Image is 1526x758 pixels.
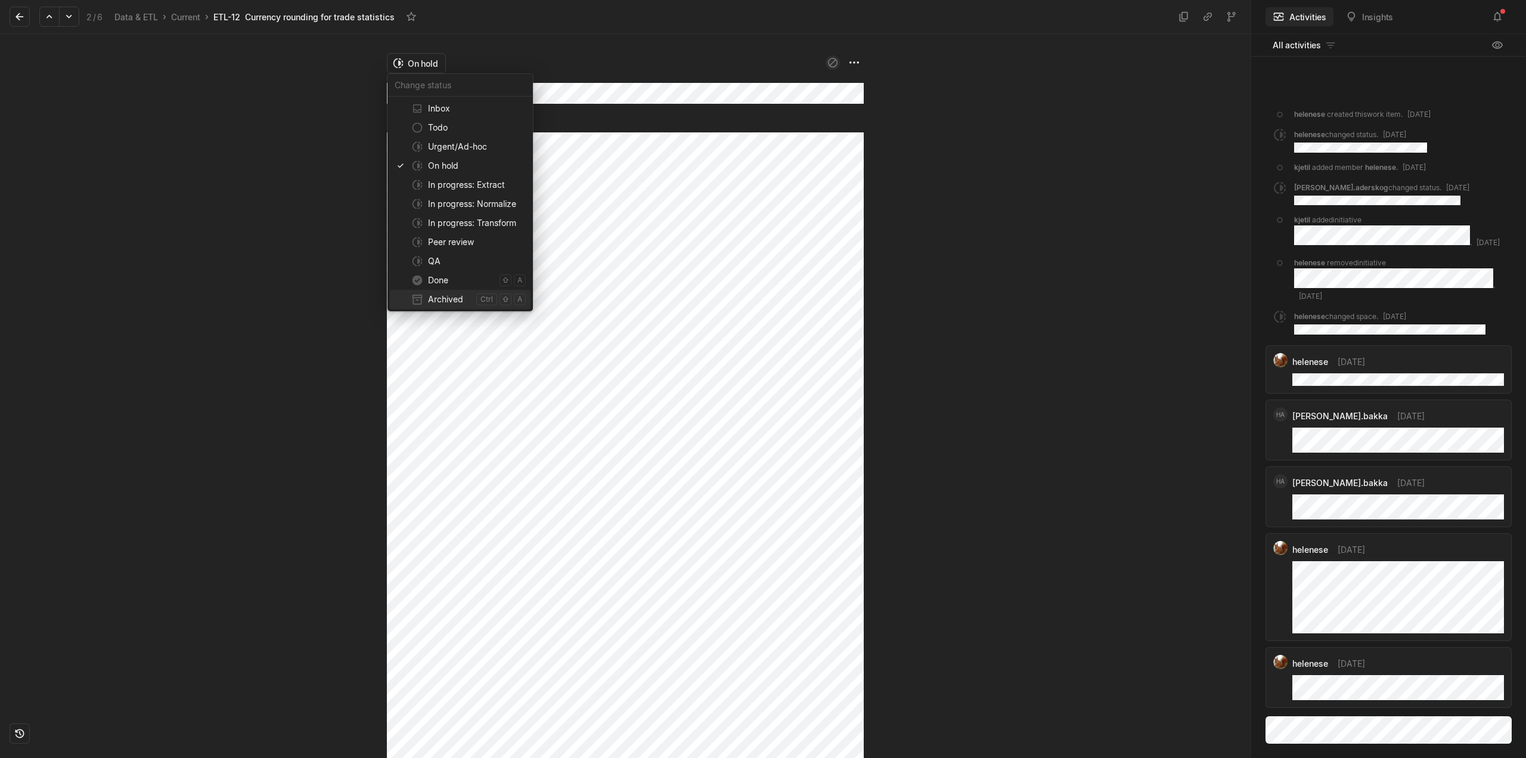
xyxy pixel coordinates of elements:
[476,293,497,305] kbd: ctrl
[500,274,511,286] kbd: ⇧
[500,293,511,305] kbd: ⇧
[428,290,472,309] span: Archived
[387,76,533,94] input: Change status
[428,252,526,271] span: QA
[428,214,526,233] span: In progress: Transform
[428,271,495,290] span: Done
[428,156,526,175] span: On hold
[428,137,526,156] span: Urgent/Ad-hoc
[428,99,526,118] span: Inbox
[514,293,526,305] kbd: a
[428,175,526,194] span: In progress: Extract
[428,194,526,214] span: In progress: Normalize
[428,233,526,252] span: Peer review
[514,274,526,286] kbd: a
[428,118,526,137] span: Todo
